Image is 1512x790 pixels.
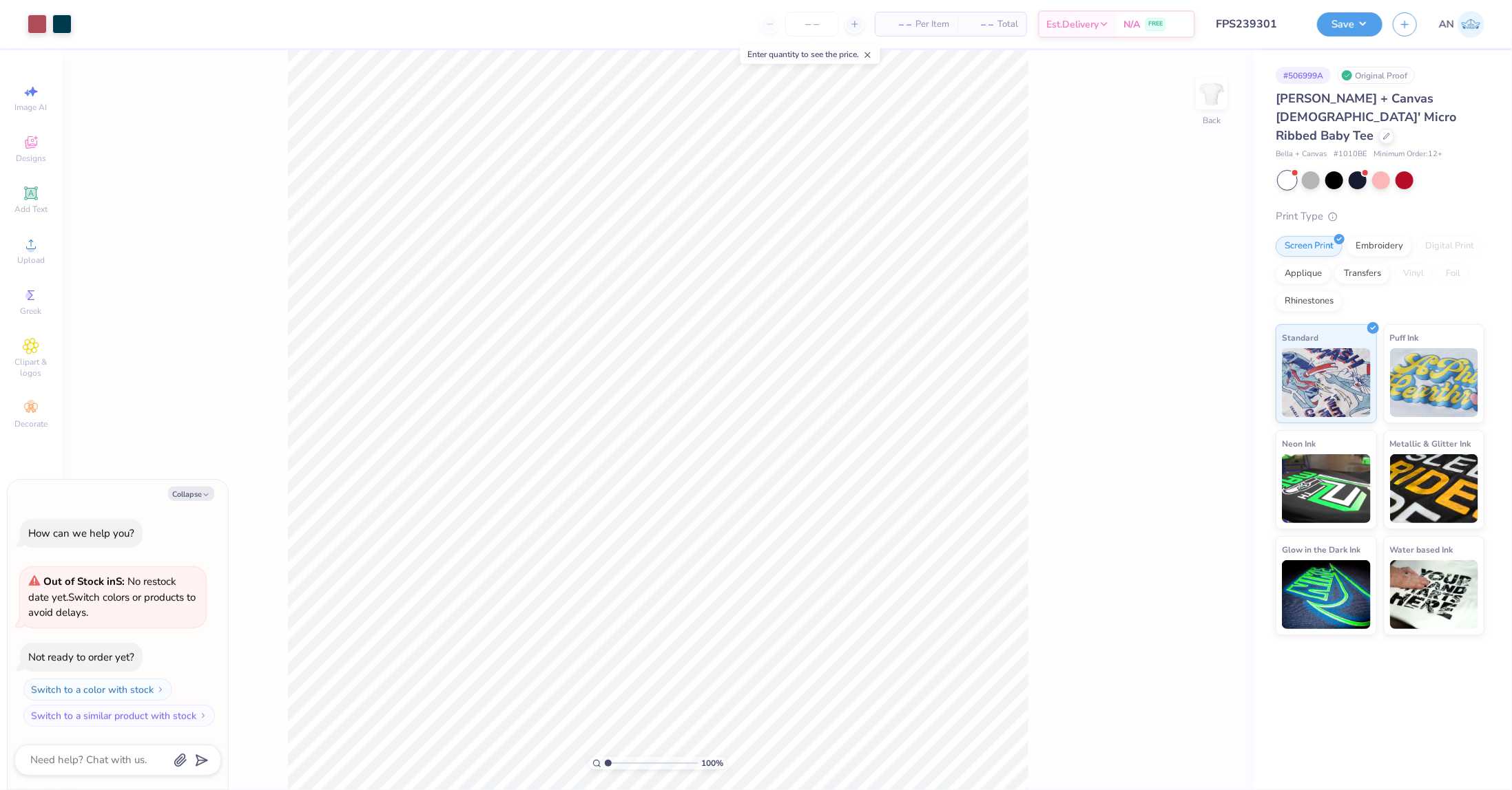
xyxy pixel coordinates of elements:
img: Puff Ink [1390,348,1479,417]
div: Print Type [1276,209,1484,224]
span: Greek [21,306,42,317]
span: Upload [17,255,45,266]
input: Untitled Design [1205,10,1307,38]
img: Switch to a similar product with stock [199,712,207,720]
span: Puff Ink [1390,330,1419,345]
input: – – [785,12,839,36]
span: Standard [1282,330,1318,345]
button: Collapse [168,487,214,501]
span: Est. Delivery [1046,17,1099,32]
img: Switch to a color with stock [156,685,165,694]
span: Water based Ink [1390,542,1453,557]
span: Neon Ink [1282,436,1316,451]
span: [PERSON_NAME] + Canvas [DEMOGRAPHIC_DATA]' Micro Ribbed Baby Tee [1276,90,1456,144]
span: Switch colors or products to avoid delays. [28,575,196,619]
div: Digital Print [1416,236,1483,257]
div: Transfers [1335,264,1390,284]
span: Designs [16,153,46,164]
img: Arlo Noche [1458,11,1484,38]
span: 100 % [701,757,723,769]
span: No restock date yet. [28,575,176,604]
span: # 1010BE [1334,149,1367,160]
a: AN [1439,11,1484,38]
span: AN [1439,17,1454,32]
img: Back [1198,80,1225,107]
div: Applique [1276,264,1331,284]
div: Screen Print [1276,236,1343,257]
span: Bella + Canvas [1276,149,1327,160]
span: Glow in the Dark Ink [1282,542,1360,557]
span: Image AI [15,102,48,113]
div: Original Proof [1338,67,1415,84]
span: Per Item [915,17,949,32]
img: Standard [1282,348,1371,417]
span: Total [997,17,1018,32]
span: Minimum Order: 12 + [1374,149,1442,160]
button: Switch to a color with stock [23,679,172,701]
span: Decorate [14,418,48,429]
strong: Out of Stock in S : [43,575,127,588]
div: How can we help you? [28,526,134,540]
span: – – [966,17,993,32]
div: Back [1203,114,1221,127]
span: Clipart & logos [7,356,55,378]
span: Metallic & Glitter Ink [1390,436,1471,451]
img: Glow in the Dark Ink [1282,560,1371,629]
span: FREE [1148,19,1163,29]
div: Rhinestones [1276,291,1343,312]
span: Add Text [14,204,48,215]
button: Switch to a similar product with stock [23,705,215,727]
div: Not ready to order yet? [28,650,134,664]
div: Enter quantity to see the price. [741,45,880,64]
div: Foil [1437,264,1469,284]
span: – – [884,17,911,32]
img: Metallic & Glitter Ink [1390,454,1479,523]
div: Vinyl [1394,264,1433,284]
img: Water based Ink [1390,560,1479,629]
button: Save [1317,12,1382,36]
div: # 506999A [1276,67,1331,84]
span: N/A [1123,17,1140,32]
div: Embroidery [1347,236,1412,257]
img: Neon Ink [1282,454,1371,523]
